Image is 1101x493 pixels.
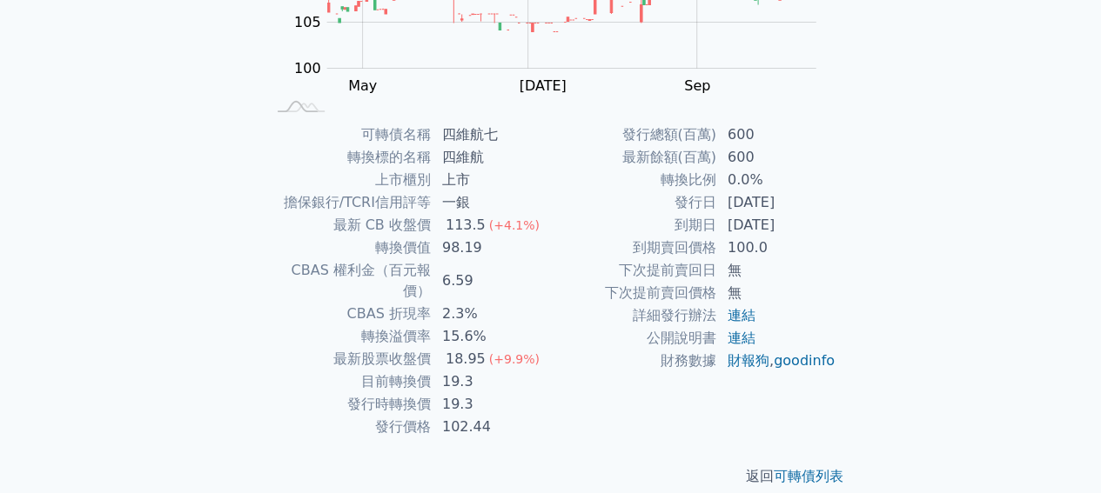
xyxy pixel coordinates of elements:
td: 轉換比例 [551,169,717,191]
td: 發行總額(百萬) [551,123,717,146]
td: 四維航 [432,146,551,169]
p: 返回 [245,466,857,487]
td: 上市 [432,169,551,191]
td: 0.0% [717,169,836,191]
td: 轉換標的名稱 [265,146,432,169]
td: 無 [717,282,836,304]
td: [DATE] [717,214,836,237]
tspan: [DATE] [519,77,566,94]
tspan: 105 [294,14,321,30]
td: 最新餘額(百萬) [551,146,717,169]
td: 下次提前賣回日 [551,259,717,282]
td: 6.59 [432,259,551,303]
div: 18.95 [442,349,489,370]
td: [DATE] [717,191,836,214]
td: 發行時轉換價 [265,393,432,416]
td: 可轉債名稱 [265,123,432,146]
a: goodinfo [774,352,835,369]
td: 2.3% [432,303,551,325]
td: 19.3 [432,370,551,393]
span: (+9.9%) [489,352,540,366]
td: 擔保銀行/TCRI信用評等 [265,191,432,214]
td: 發行日 [551,191,717,214]
td: 四維航七 [432,123,551,146]
td: 下次提前賣回價格 [551,282,717,304]
td: CBAS 折現率 [265,303,432,325]
td: 600 [717,123,836,146]
td: 一銀 [432,191,551,214]
a: 連結 [728,330,755,346]
td: 公開說明書 [551,327,717,350]
td: 轉換價值 [265,237,432,259]
tspan: Sep [684,77,710,94]
td: 100.0 [717,237,836,259]
tspan: May [348,77,377,94]
td: 19.3 [432,393,551,416]
td: 詳細發行辦法 [551,304,717,327]
td: CBAS 權利金（百元報價） [265,259,432,303]
td: 98.19 [432,237,551,259]
span: (+4.1%) [489,218,540,232]
td: 15.6% [432,325,551,348]
td: 轉換溢價率 [265,325,432,348]
td: 無 [717,259,836,282]
a: 可轉債列表 [774,468,843,484]
td: 發行價格 [265,416,432,438]
td: 最新股票收盤價 [265,348,432,370]
td: 到期賣回價格 [551,237,717,259]
td: 上市櫃別 [265,169,432,191]
a: 財報狗 [728,352,769,369]
td: 600 [717,146,836,169]
a: 連結 [728,307,755,323]
td: , [717,350,836,372]
tspan: 100 [294,60,321,77]
td: 到期日 [551,214,717,237]
td: 102.44 [432,416,551,438]
td: 財務數據 [551,350,717,372]
td: 目前轉換價 [265,370,432,393]
div: 113.5 [442,215,489,236]
td: 最新 CB 收盤價 [265,214,432,237]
